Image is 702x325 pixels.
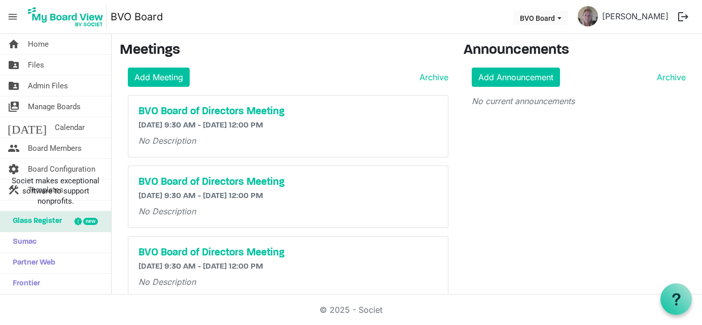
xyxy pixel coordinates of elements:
span: folder_shared [8,55,20,75]
button: logout [673,6,694,27]
a: My Board View Logo [25,4,111,29]
p: No current announcements [472,95,686,107]
span: Partner Web [8,253,55,273]
span: Files [28,55,44,75]
p: No Description [138,276,438,288]
span: folder_shared [8,76,20,96]
span: switch_account [8,96,20,117]
span: Societ makes exceptional software to support nonprofits. [5,176,107,206]
div: new [83,218,98,225]
a: Add Announcement [472,68,560,87]
span: Frontier [8,274,40,294]
img: UTfCzewT5rXU4fD18_RCmd8NiOoEVvluYSMOXPyd4SwdCOh8sCAkHe7StodDouQN8cB_eyn1cfkqWhFEANIUxA_thumb.png [578,6,598,26]
span: Calendar [55,117,85,138]
h3: Meetings [120,42,448,59]
span: Home [28,34,49,54]
a: Add Meeting [128,68,190,87]
a: © 2025 - Societ [320,305,382,315]
a: Archive [415,71,448,83]
p: No Description [138,205,438,217]
button: BVO Board dropdownbutton [513,11,568,25]
a: [PERSON_NAME] [598,6,673,26]
h3: Announcements [464,42,694,59]
span: Board Configuration [28,159,95,179]
span: home [8,34,20,54]
a: BVO Board [111,7,163,27]
span: Glass Register [8,211,62,232]
span: menu [3,7,22,26]
span: people [8,138,20,158]
a: BVO Board of Directors Meeting [138,247,438,259]
span: Board Members [28,138,82,158]
span: Manage Boards [28,96,81,117]
img: My Board View Logo [25,4,107,29]
p: No Description [138,135,438,147]
span: Admin Files [28,76,68,96]
h6: [DATE] 9:30 AM - [DATE] 12:00 PM [138,262,438,272]
h6: [DATE] 9:30 AM - [DATE] 12:00 PM [138,191,438,201]
span: [DATE] [8,117,47,138]
span: Sumac [8,232,37,252]
a: BVO Board of Directors Meeting [138,176,438,188]
h6: [DATE] 9:30 AM - [DATE] 12:00 PM [138,121,438,131]
a: BVO Board of Directors Meeting [138,106,438,118]
a: Archive [653,71,686,83]
span: settings [8,159,20,179]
